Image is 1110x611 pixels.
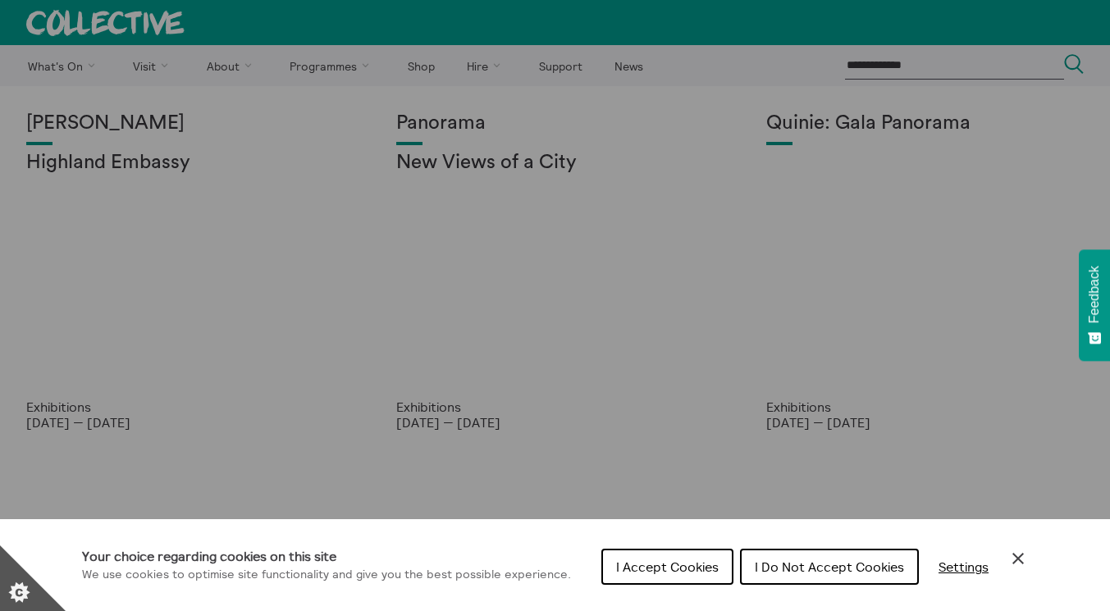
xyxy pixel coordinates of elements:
button: I Accept Cookies [601,549,733,585]
button: Close Cookie Control [1008,549,1028,568]
h1: Your choice regarding cookies on this site [82,546,571,566]
button: Feedback - Show survey [1079,249,1110,361]
button: I Do Not Accept Cookies [740,549,919,585]
button: Settings [925,550,1002,583]
span: I Accept Cookies [616,559,719,575]
span: I Do Not Accept Cookies [755,559,904,575]
p: We use cookies to optimise site functionality and give you the best possible experience. [82,566,571,584]
span: Settings [939,559,989,575]
span: Feedback [1087,266,1102,323]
